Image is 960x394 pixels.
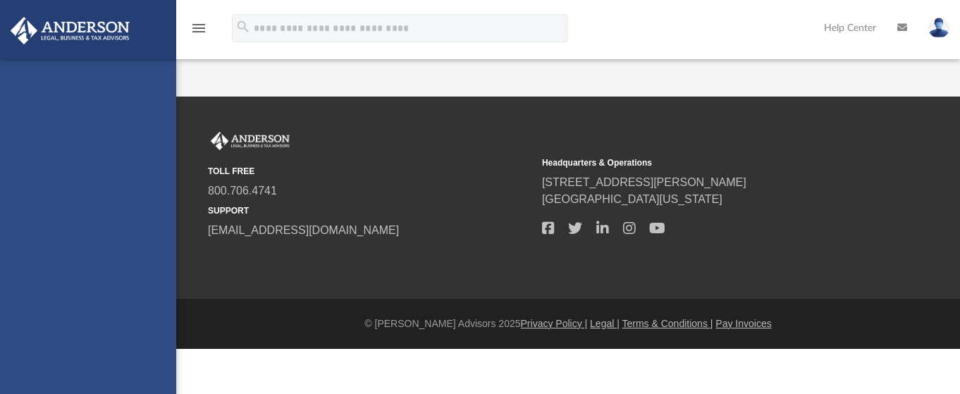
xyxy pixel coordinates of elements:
a: [GEOGRAPHIC_DATA][US_STATE] [542,193,722,205]
img: Anderson Advisors Platinum Portal [208,132,293,150]
img: User Pic [928,18,949,38]
a: [STREET_ADDRESS][PERSON_NAME] [542,176,746,188]
i: search [235,19,251,35]
a: menu [190,27,207,37]
small: Headquarters & Operations [542,156,866,169]
div: © [PERSON_NAME] Advisors 2025 [176,316,960,331]
i: menu [190,20,207,37]
small: TOLL FREE [208,165,532,178]
a: Terms & Conditions | [622,318,713,329]
a: Legal | [590,318,620,329]
a: 800.706.4741 [208,185,277,197]
img: Anderson Advisors Platinum Portal [6,17,134,44]
small: SUPPORT [208,204,532,217]
a: Privacy Policy | [521,318,588,329]
a: [EMAIL_ADDRESS][DOMAIN_NAME] [208,224,399,236]
a: Pay Invoices [715,318,771,329]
